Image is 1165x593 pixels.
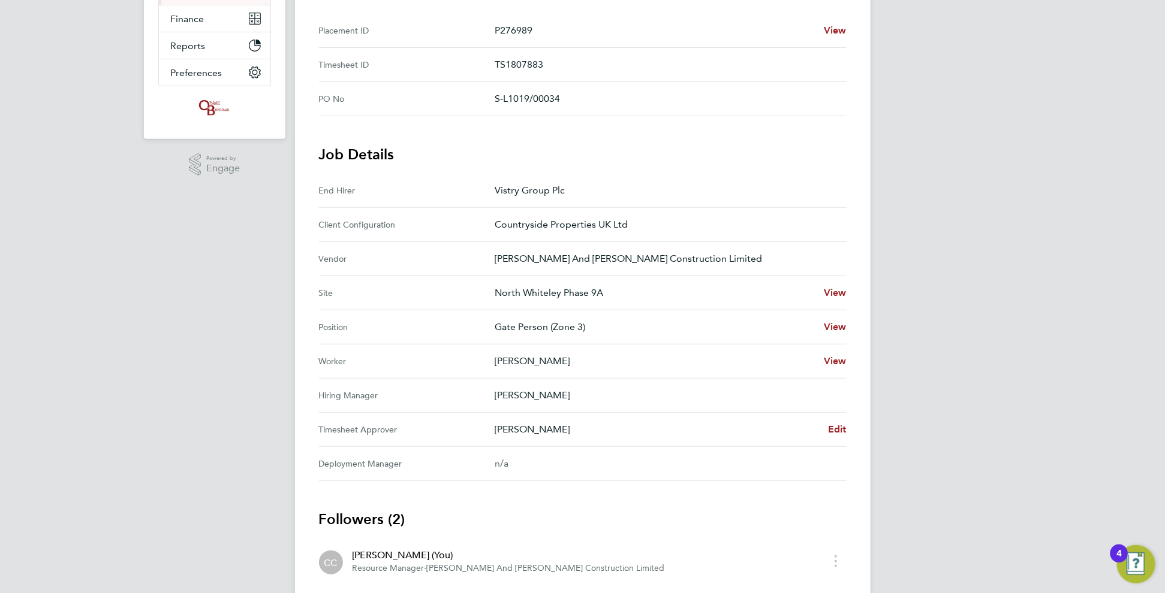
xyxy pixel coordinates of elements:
p: [PERSON_NAME] And [PERSON_NAME] Construction Limited [495,252,837,266]
div: Position [319,320,495,334]
div: Placement ID [319,23,495,38]
div: Timesheet Approver [319,422,495,437]
a: View [824,286,847,300]
div: [PERSON_NAME] (You) [353,548,665,562]
button: Preferences [159,59,270,86]
span: Finance [171,13,204,25]
div: n/a [495,456,827,471]
p: North Whiteley Phase 9A [495,286,814,300]
span: Preferences [171,67,222,78]
p: S-L1019/00034 [495,92,837,106]
div: Timesheet ID [319,58,495,72]
div: Vendor [319,252,495,266]
div: Site [319,286,495,300]
p: [PERSON_NAME] [495,422,818,437]
div: Deployment Manager [319,456,495,471]
span: Edit [828,423,847,435]
p: TS1807883 [495,58,837,72]
span: Powered by [206,153,240,164]
a: View [824,23,847,38]
span: CC [324,556,338,569]
div: End Hirer [319,183,495,198]
p: [PERSON_NAME] [495,354,814,368]
span: · [425,563,427,573]
p: Gate Person (Zone 3) [495,320,814,334]
p: Countryside Properties UK Ltd [495,217,837,232]
button: Open Resource Center, 4 new notifications [1117,545,1155,583]
span: View [824,25,847,36]
button: timesheet menu [825,552,847,570]
a: View [824,354,847,368]
div: Charlotte Carter (You) [319,550,343,574]
button: Reports [159,32,270,59]
a: Go to home page [158,98,271,117]
div: Client Configuration [319,217,495,232]
span: View [824,321,847,332]
div: Worker [319,354,495,368]
img: oneillandbrennan-logo-retina.png [197,98,231,117]
span: Reports [171,40,206,52]
p: Vistry Group Plc [495,183,837,198]
span: [PERSON_NAME] And [PERSON_NAME] Construction Limited [427,563,665,573]
span: Resource Manager [353,563,425,573]
a: Edit [828,422,847,437]
a: View [824,320,847,334]
div: 4 [1116,553,1122,569]
a: Powered byEngage [189,153,240,176]
h3: Job Details [319,145,847,164]
button: Finance [159,5,270,32]
div: Hiring Manager [319,388,495,403]
p: [PERSON_NAME] [495,388,837,403]
span: Engage [206,164,240,174]
h3: Followers (2) [319,510,847,529]
p: P276989 [495,23,814,38]
div: PO No [319,92,495,106]
span: View [824,287,847,298]
span: View [824,355,847,367]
